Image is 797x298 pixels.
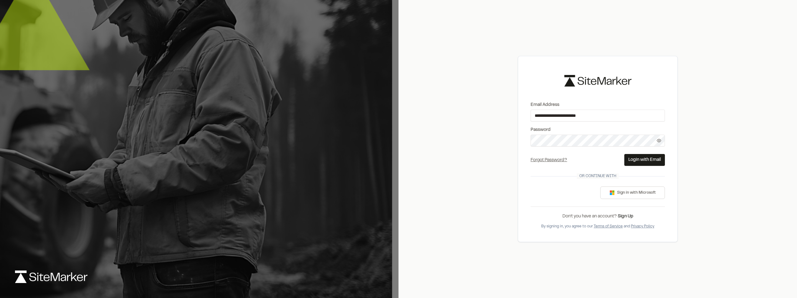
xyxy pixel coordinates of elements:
label: Email Address [531,102,665,108]
div: By signing in, you agree to our and [531,224,665,229]
div: Don’t you have an account? [531,213,665,220]
button: Privacy Policy [631,224,654,229]
span: Or continue with [577,173,619,179]
a: Forgot Password? [531,158,567,162]
label: Password [531,127,665,133]
a: Sign Up [618,215,633,218]
button: Login with Email [624,154,665,166]
img: logo-white-rebrand.svg [15,271,87,283]
img: logo-black-rebrand.svg [564,75,631,87]
iframe: Sign in with Google Button [527,186,591,200]
button: Sign in with Microsoft [600,186,665,199]
button: Terms of Service [594,224,623,229]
